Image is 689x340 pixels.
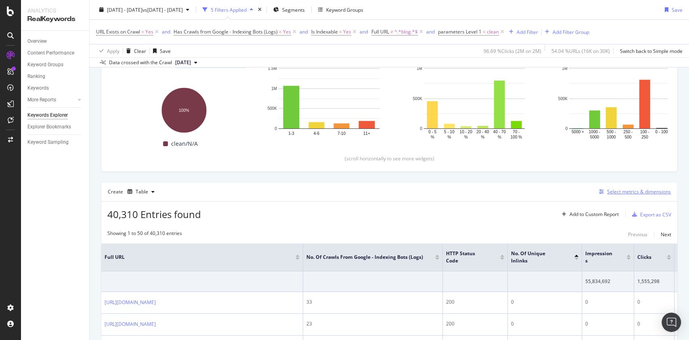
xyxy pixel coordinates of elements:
div: Switch back to Simple mode [620,47,683,54]
span: Segments [282,6,305,13]
span: Yes [145,26,153,38]
a: Keyword Groups [27,61,84,69]
div: and [162,28,170,35]
div: Table [136,189,148,194]
span: [DATE] - [DATE] [107,6,142,13]
span: Has Crawls from Google - Indexing Bots (Logs) [174,28,278,35]
span: Impressions [585,250,614,264]
div: Overview [27,37,47,46]
div: and [299,28,308,35]
span: = [339,28,342,35]
div: and [426,28,435,35]
text: 1M [417,66,422,71]
text: 0 [420,126,422,131]
div: 23 [306,320,439,327]
div: 0 [511,298,578,306]
text: 11+ [363,131,370,136]
span: = [141,28,144,35]
div: Clear [134,47,146,54]
text: % [447,135,451,139]
a: Content Performance [27,49,84,57]
div: Showing 1 to 50 of 40,310 entries [107,230,182,239]
text: 500K [558,97,568,101]
div: Keyword Groups [27,61,63,69]
div: 200 [446,320,504,327]
div: times [256,6,263,14]
span: URL Exists on Crawl [96,28,140,35]
span: Yes [343,26,351,38]
text: 40 - 70 [493,130,506,134]
span: Is Indexable [311,28,338,35]
div: 0 [637,298,671,306]
text: 0 - 5 [428,130,436,134]
span: Full URL [105,254,283,261]
svg: A chart. [411,64,537,140]
button: and [360,28,368,36]
div: 96.69 % Clicks ( 2M on 2M ) [484,47,541,54]
div: More Reports [27,96,56,104]
button: 5 Filters Applied [199,3,256,16]
a: Keywords [27,84,84,92]
button: Table [124,185,158,198]
button: Keyword Groups [315,3,366,16]
div: Add Filter Group [553,28,589,35]
text: % [498,135,501,139]
span: 2025 Sep. 19th [175,59,191,66]
text: % [464,135,468,139]
div: Previous [628,231,647,238]
div: Keyword Sampling [27,138,69,147]
button: Switch back to Simple mode [617,44,683,57]
div: and [360,28,368,35]
text: 5000 [590,135,599,139]
text: 4-6 [314,131,320,136]
text: 100 % [511,135,522,139]
span: vs [DATE] - [DATE] [142,6,183,13]
div: 5 Filters Applied [211,6,247,13]
svg: A chart. [121,84,247,134]
text: 0 - 100 [655,130,668,134]
button: Export as CSV [629,208,671,221]
a: Explorer Bookmarks [27,123,84,131]
button: Apply [96,44,119,57]
text: 1M [271,86,277,91]
span: = [279,28,282,35]
span: HTTP Status Code [446,250,488,264]
button: Next [661,230,671,239]
span: clean/N/A [171,139,198,149]
span: 40,310 Entries found [107,208,201,221]
div: Ranking [27,72,45,81]
text: 500 [624,135,631,139]
div: 200 [446,298,504,306]
text: 5 - 10 [444,130,454,134]
svg: A chart. [266,64,392,140]
div: Open Intercom Messenger [662,313,681,332]
a: Keywords Explorer [27,111,84,120]
text: 100% [179,108,189,113]
div: Explorer Bookmarks [27,123,71,131]
button: [DATE] [172,58,201,67]
span: ≠ [390,28,393,35]
div: 0 [511,320,578,327]
span: = [483,28,486,35]
div: 55,834,692 [585,278,630,285]
button: Save [662,3,683,16]
text: 100 - [640,130,649,134]
a: [URL][DOMAIN_NAME] [105,298,156,306]
a: Keyword Sampling [27,138,84,147]
text: % [431,135,434,139]
button: and [426,28,435,36]
button: Save [150,44,171,57]
div: Save [160,47,171,54]
span: parameters Level 1 [438,28,482,35]
button: Segments [270,3,308,16]
div: RealKeywords [27,15,83,24]
text: 70 - [513,130,519,134]
div: Add to Custom Report [570,212,619,217]
div: A chart. [557,64,683,140]
div: 0 [585,320,630,327]
div: 54.04 % URLs ( 16K on 30K ) [551,47,610,54]
a: [URL][DOMAIN_NAME] [105,320,156,328]
button: [DATE] - [DATE]vs[DATE] - [DATE] [96,3,193,16]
